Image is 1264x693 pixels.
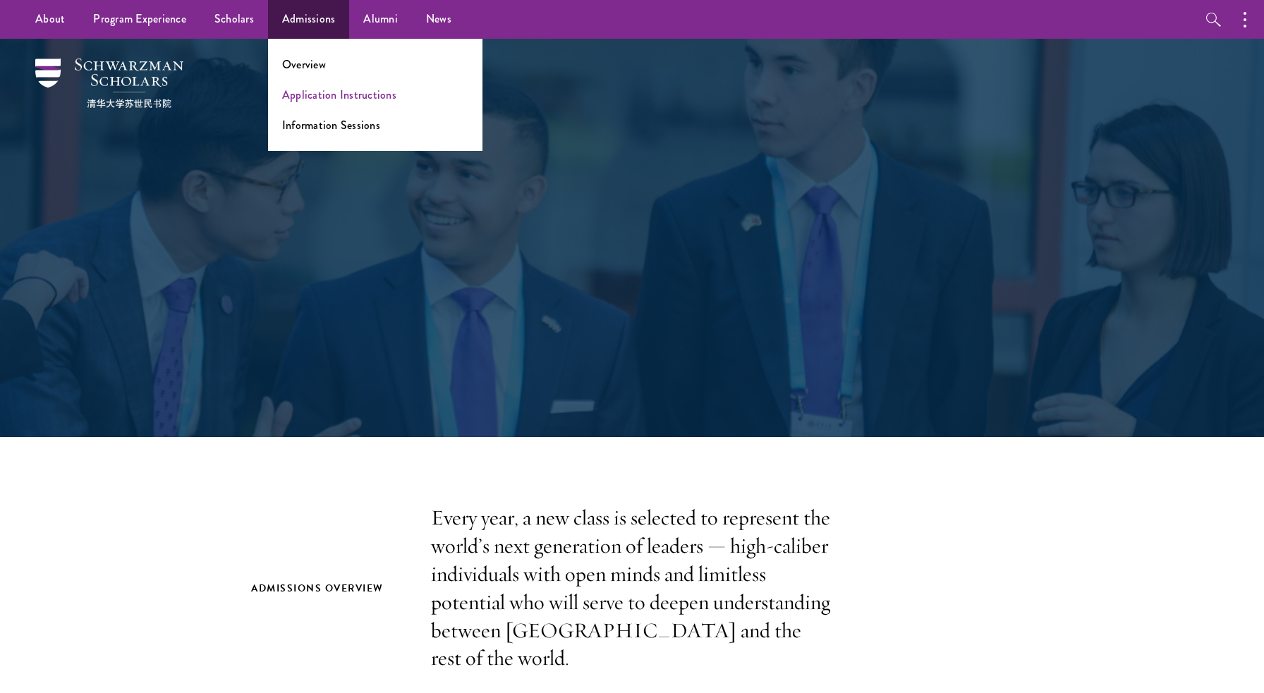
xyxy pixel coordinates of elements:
[282,87,396,103] a: Application Instructions
[282,56,326,73] a: Overview
[35,59,183,108] img: Schwarzman Scholars
[282,117,380,133] a: Information Sessions
[251,579,403,597] h2: Admissions Overview
[431,504,833,673] p: Every year, a new class is selected to represent the world’s next generation of leaders — high-ca...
